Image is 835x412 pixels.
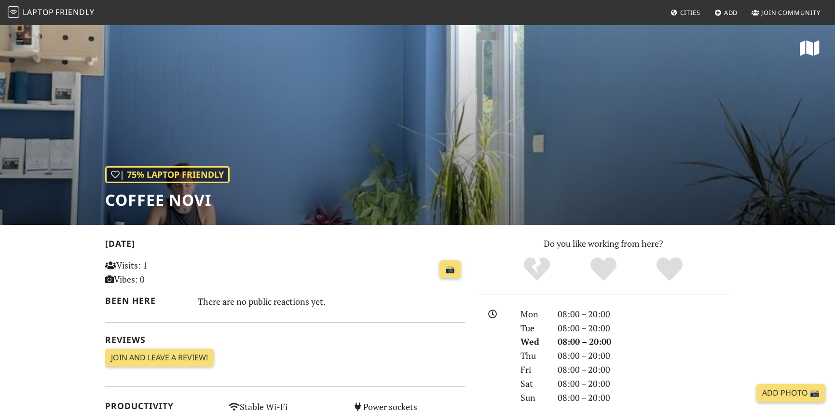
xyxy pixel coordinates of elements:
[55,7,94,17] span: Friendly
[515,335,551,349] div: Wed
[105,191,230,209] h1: Coffee Novi
[667,4,704,21] a: Cities
[8,4,95,21] a: LaptopFriendly LaptopFriendly
[552,391,736,405] div: 08:00 – 20:00
[724,8,738,17] span: Add
[552,349,736,363] div: 08:00 – 20:00
[680,8,700,17] span: Cities
[552,377,736,391] div: 08:00 – 20:00
[756,384,825,402] a: Add Photo 📸
[552,335,736,349] div: 08:00 – 20:00
[515,349,551,363] div: Thu
[515,363,551,377] div: Fri
[105,166,230,183] div: | 75% Laptop Friendly
[636,256,703,283] div: Definitely!
[515,321,551,335] div: Tue
[570,256,637,283] div: Yes
[515,377,551,391] div: Sat
[105,239,465,253] h2: [DATE]
[515,391,551,405] div: Sun
[198,294,465,309] div: There are no public reactions yet.
[504,256,570,283] div: No
[439,260,461,279] a: 📸
[105,335,465,345] h2: Reviews
[105,349,214,367] a: Join and leave a review!
[477,237,730,251] p: Do you like working from here?
[105,296,187,306] h2: Been here
[761,8,821,17] span: Join Community
[105,401,218,411] h2: Productivity
[552,363,736,377] div: 08:00 – 20:00
[8,6,19,18] img: LaptopFriendly
[23,7,54,17] span: Laptop
[552,307,736,321] div: 08:00 – 20:00
[552,321,736,335] div: 08:00 – 20:00
[105,258,218,286] p: Visits: 1 Vibes: 0
[748,4,824,21] a: Join Community
[515,307,551,321] div: Mon
[711,4,742,21] a: Add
